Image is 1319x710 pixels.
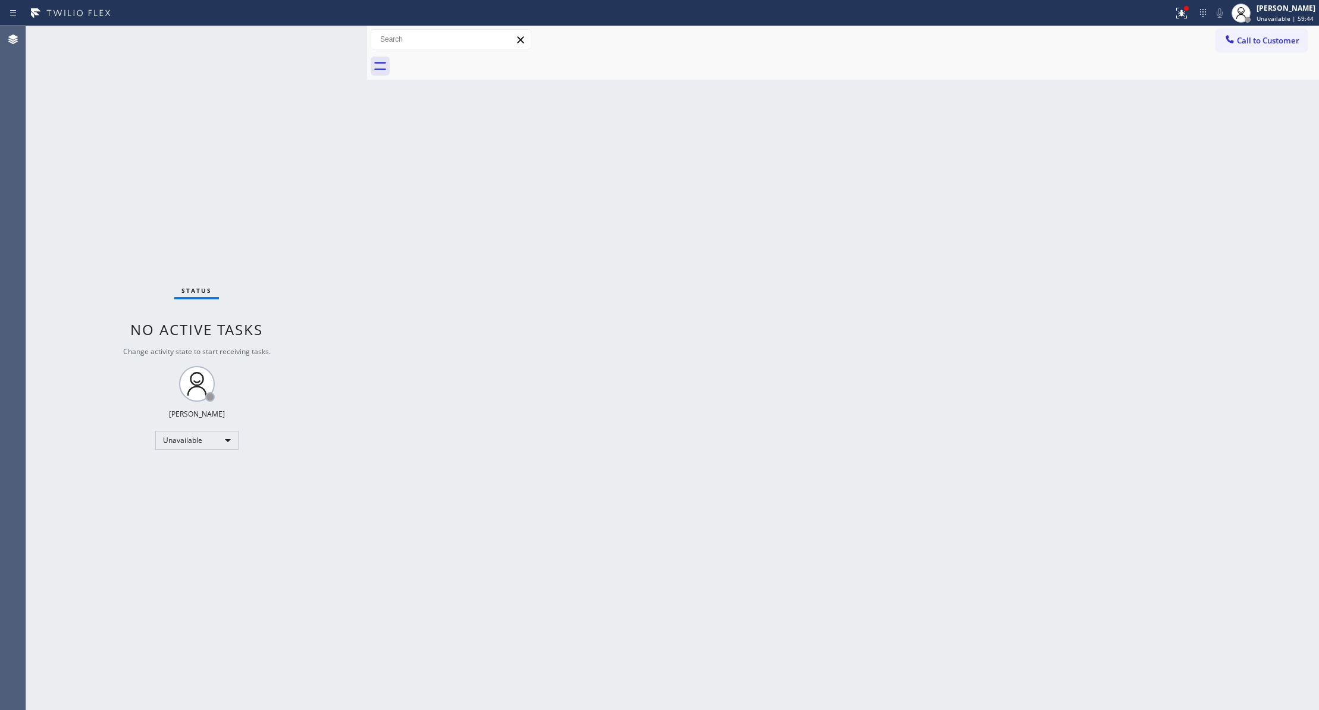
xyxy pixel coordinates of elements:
span: Unavailable | 59:44 [1257,14,1314,23]
span: Change activity state to start receiving tasks. [123,346,271,356]
div: Unavailable [155,431,239,450]
button: Call to Customer [1216,29,1307,52]
span: Status [181,286,212,295]
button: Mute [1211,5,1228,21]
span: No active tasks [130,320,263,339]
input: Search [371,30,531,49]
div: [PERSON_NAME] [1257,3,1315,13]
span: Call to Customer [1237,35,1299,46]
div: [PERSON_NAME] [169,409,225,419]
